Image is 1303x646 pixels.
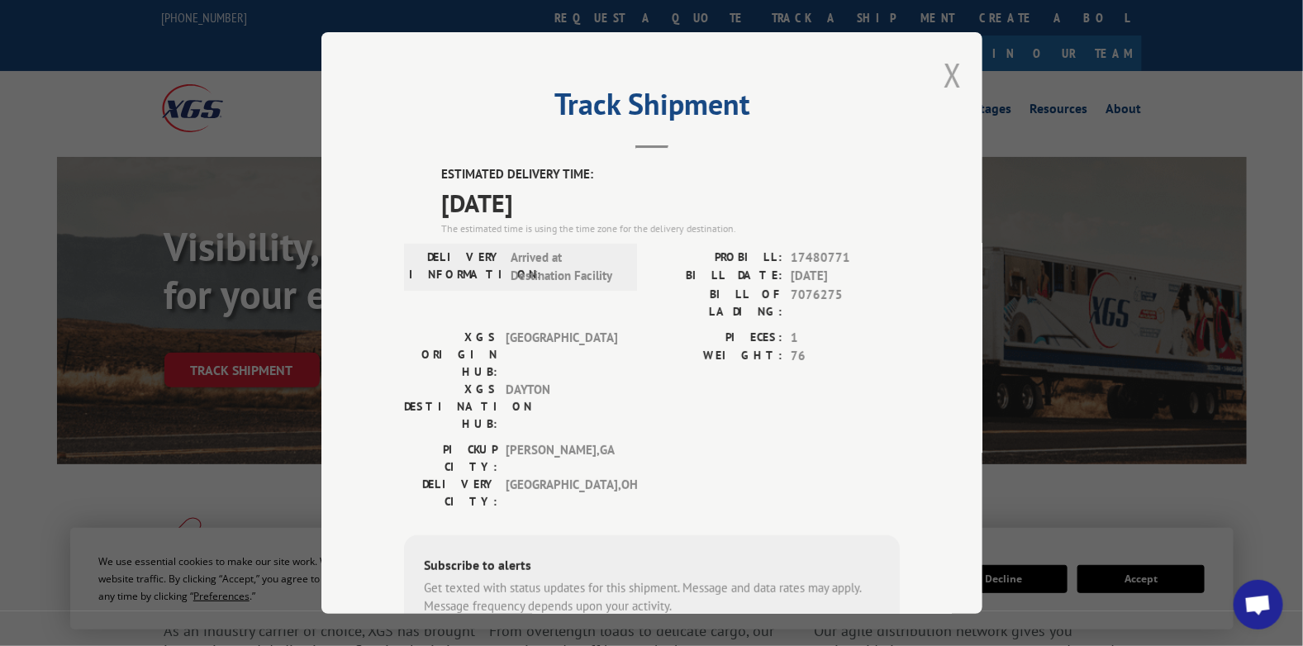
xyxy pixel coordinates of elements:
label: PICKUP CITY: [404,441,497,476]
label: BILL DATE: [652,267,782,286]
label: DELIVERY CITY: [404,476,497,511]
div: Subscribe to alerts [424,555,880,579]
label: WEIGHT: [652,347,782,366]
span: 1 [791,329,900,348]
h2: Track Shipment [404,93,900,124]
div: Get texted with status updates for this shipment. Message and data rates may apply. Message frequ... [424,579,880,616]
span: [DATE] [791,267,900,286]
span: 17480771 [791,249,900,268]
div: The estimated time is using the time zone for the delivery destination. [441,221,900,236]
label: DELIVERY INFORMATION: [409,249,502,286]
label: XGS DESTINATION HUB: [404,381,497,433]
span: 7076275 [791,286,900,321]
label: XGS ORIGIN HUB: [404,329,497,381]
button: Close modal [944,53,962,97]
div: Open chat [1234,580,1283,629]
label: PIECES: [652,329,782,348]
span: [DATE] [441,184,900,221]
span: 76 [791,347,900,366]
span: [PERSON_NAME] , GA [506,441,617,476]
label: PROBILL: [652,249,782,268]
span: [GEOGRAPHIC_DATA] [506,329,617,381]
span: [GEOGRAPHIC_DATA] , OH [506,476,617,511]
span: Arrived at Destination Facility [511,249,622,286]
span: DAYTON [506,381,617,433]
label: ESTIMATED DELIVERY TIME: [441,165,900,184]
label: BILL OF LADING: [652,286,782,321]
